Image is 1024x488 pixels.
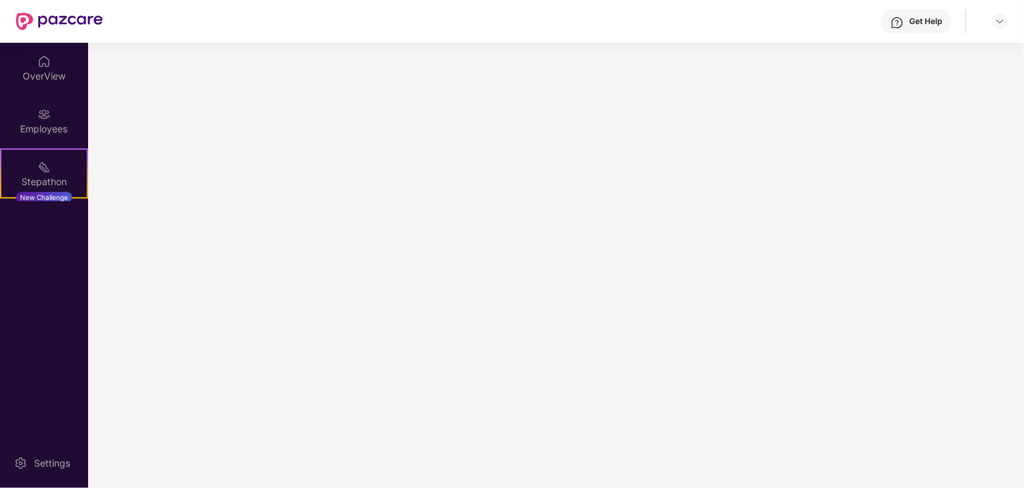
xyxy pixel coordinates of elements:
img: svg+xml;base64,PHN2ZyB4bWxucz0iaHR0cDovL3d3dy53My5vcmcvMjAwMC9zdmciIHdpZHRoPSIyMSIgaGVpZ2h0PSIyMC... [37,160,51,174]
img: svg+xml;base64,PHN2ZyBpZD0iU2V0dGluZy0yMHgyMCIgeG1sbnM9Imh0dHA6Ly93d3cudzMub3JnLzIwMDAvc3ZnIiB3aW... [14,457,27,470]
img: svg+xml;base64,PHN2ZyBpZD0iRW1wbG95ZWVzIiB4bWxucz0iaHR0cDovL3d3dy53My5vcmcvMjAwMC9zdmciIHdpZHRoPS... [37,108,51,121]
img: svg+xml;base64,PHN2ZyBpZD0iRHJvcGRvd24tMzJ4MzIiIHhtbG5zPSJodHRwOi8vd3d3LnczLm9yZy8yMDAwL3N2ZyIgd2... [995,16,1005,27]
div: Stepathon [1,175,87,189]
div: New Challenge [16,192,72,203]
div: Settings [30,457,74,470]
img: svg+xml;base64,PHN2ZyBpZD0iSGVscC0zMngzMiIgeG1sbnM9Imh0dHA6Ly93d3cudzMub3JnLzIwMDAvc3ZnIiB3aWR0aD... [890,16,904,29]
div: Get Help [909,16,942,27]
img: svg+xml;base64,PHN2ZyBpZD0iSG9tZSIgeG1sbnM9Imh0dHA6Ly93d3cudzMub3JnLzIwMDAvc3ZnIiB3aWR0aD0iMjAiIG... [37,55,51,68]
img: New Pazcare Logo [16,13,103,30]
